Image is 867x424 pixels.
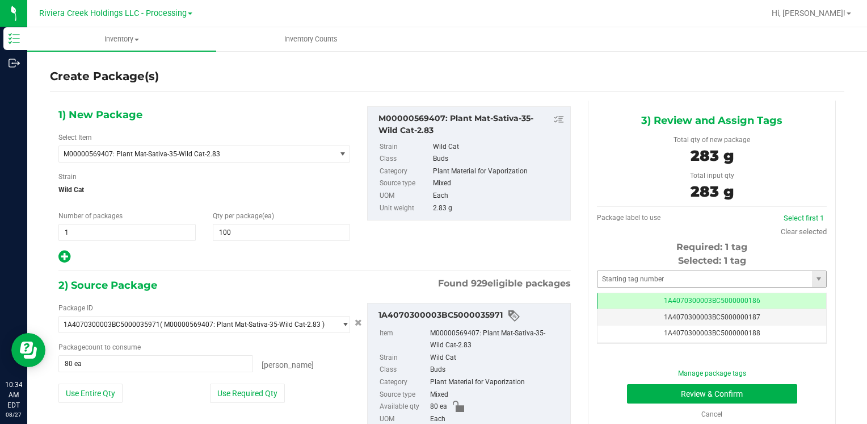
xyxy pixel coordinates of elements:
span: 1A4070300003BC5000000187 [664,313,760,321]
input: 80 ea [59,356,252,372]
div: Wild Cat [430,352,565,364]
span: (ea) [262,212,274,220]
span: 929 [471,278,487,289]
span: 80 ea [430,401,447,413]
span: 3) Review and Assign Tags [641,112,782,129]
div: Plant Material for Vaporization [433,165,565,178]
span: 1A4070300003BC5000000186 [664,297,760,305]
span: M00000569407: Plant Mat-Sativa-35-Wild Cat-2.83 [64,150,321,158]
span: 1) New Package [58,106,142,123]
button: Use Entire Qty [58,384,123,403]
button: Use Required Qty [210,384,285,403]
span: Total qty of new package [674,136,750,144]
div: M00000569407: Plant Mat-Sativa-35-Wild Cat-2.83 [378,113,565,136]
div: M00000569407: Plant Mat-Sativa-35-Wild Cat-2.83 [430,327,565,352]
span: Number of packages [58,212,123,220]
span: Selected: 1 tag [678,255,746,266]
span: Riviera Creek Holdings LLC - Processing [39,9,187,18]
a: Clear selected [781,227,827,236]
div: Mixed [430,389,565,401]
span: 283 g [691,147,734,165]
a: Cancel [701,410,722,418]
button: Review & Confirm [627,384,797,404]
inline-svg: Outbound [9,57,20,69]
iframe: Resource center [11,333,45,367]
span: select [335,317,350,332]
input: Starting tag number [597,271,812,287]
div: 2.83 g [433,202,565,215]
label: Strain [58,172,77,182]
label: Strain [380,352,428,364]
span: select [812,271,826,287]
span: Wild Cat [58,181,350,198]
span: 283 g [691,182,734,201]
span: Hi, [PERSON_NAME]! [772,9,845,18]
span: Package label to use [597,214,660,222]
inline-svg: Inventory [9,33,20,44]
span: Required: 1 tag [676,242,747,252]
span: [PERSON_NAME] [262,360,314,369]
span: 1A4070300003BC5000000188 [664,329,760,337]
a: Inventory [27,27,216,51]
span: Package to consume [58,343,141,351]
label: Source type [380,177,431,190]
div: Mixed [433,177,565,190]
h4: Create Package(s) [50,68,159,85]
span: Inventory Counts [269,34,353,44]
div: 1A4070300003BC5000035971 [378,309,565,323]
div: Buds [430,364,565,376]
span: Package ID [58,304,93,312]
label: Class [380,153,431,165]
label: Category [380,376,428,389]
div: Plant Material for Vaporization [430,376,565,389]
label: Select Item [58,132,92,143]
label: UOM [380,190,431,202]
p: 08/27 [5,410,22,419]
label: Available qty [380,401,428,413]
label: Unit weight [380,202,431,215]
button: Cancel button [351,315,365,331]
input: 1 [59,225,195,240]
span: count [85,343,103,351]
label: Source type [380,389,428,401]
label: Item [380,327,428,352]
input: 100 [213,225,350,240]
a: Select first 1 [784,214,824,222]
span: 2) Source Package [58,277,157,294]
span: 1A4070300003BC5000035971 [64,321,160,329]
a: Inventory Counts [216,27,405,51]
span: select [335,146,350,162]
span: Add new output [58,255,70,263]
span: ( M00000569407: Plant Mat-Sativa-35-Wild Cat-2.83 ) [160,321,325,329]
span: Found eligible packages [438,277,571,290]
label: Strain [380,141,431,153]
span: Total input qty [690,172,734,180]
a: Manage package tags [678,369,746,377]
p: 10:34 AM EDT [5,380,22,410]
div: Wild Cat [433,141,565,153]
label: Class [380,364,428,376]
div: Buds [433,153,565,165]
span: Qty per package [213,212,274,220]
label: Category [380,165,431,178]
span: Inventory [27,34,216,44]
div: Each [433,190,565,202]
